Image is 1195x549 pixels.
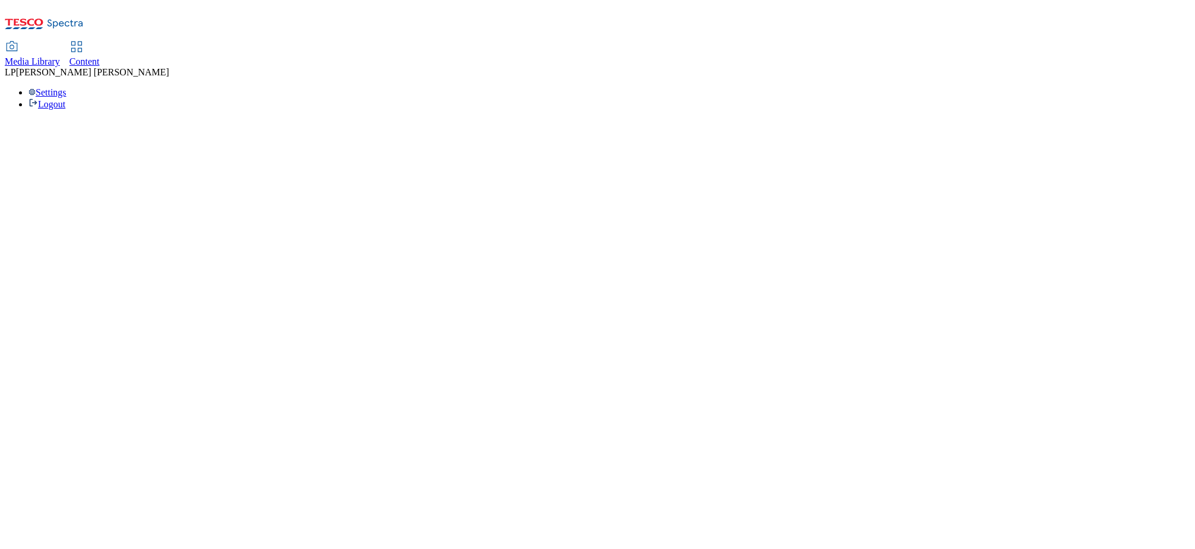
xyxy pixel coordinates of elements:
[16,67,169,77] span: [PERSON_NAME] [PERSON_NAME]
[5,67,16,77] span: LP
[5,42,60,67] a: Media Library
[28,87,66,97] a: Settings
[28,99,65,109] a: Logout
[69,56,100,66] span: Content
[5,56,60,66] span: Media Library
[69,42,100,67] a: Content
